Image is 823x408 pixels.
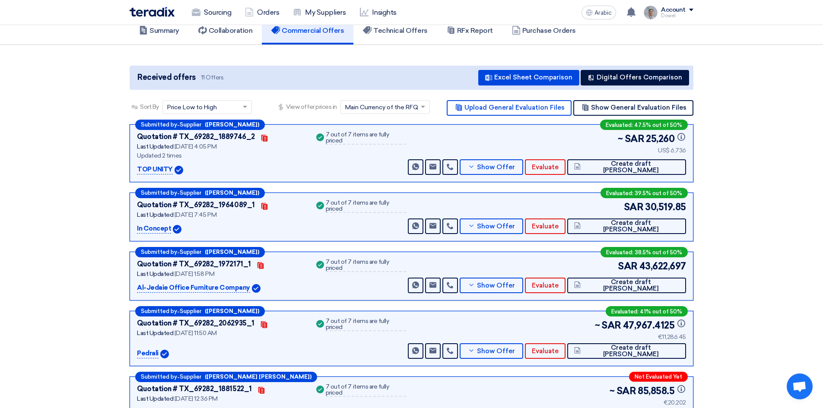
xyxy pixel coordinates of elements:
[201,74,224,81] font: 11 Offers
[603,219,659,233] font: Create draft [PERSON_NAME]
[282,26,344,35] font: Commercial Offers
[149,26,179,35] font: Summary
[661,6,686,13] font: Account
[603,278,659,292] font: Create draft [PERSON_NAME]
[189,17,262,44] a: Collaboration
[618,133,623,145] font: ~
[177,308,180,315] font: -
[205,373,311,380] font: ([PERSON_NAME] [PERSON_NAME])
[177,374,180,380] font: -
[658,147,686,154] font: US$ 6,736
[644,6,658,19] img: IMG_1753965247717.jpg
[262,17,353,44] a: Commercial Offers
[532,347,559,355] font: Evaluate
[645,201,686,213] font: 30,519.85
[525,343,566,359] button: Evaluate
[205,190,259,196] font: ([PERSON_NAME])
[180,373,201,380] font: Supplier
[177,190,180,196] font: -
[606,249,682,256] font: Evaluated: 38.5% out of 50%
[567,159,686,175] button: Create draft [PERSON_NAME]
[625,133,645,145] font: SAR
[478,70,579,85] button: Excel Sheet Comparison
[180,249,201,255] font: Supplier
[567,218,686,234] button: Create draft [PERSON_NAME]
[658,333,686,341] font: €11,286.45
[137,201,255,209] font: Quotation # TX_69282_1964089_1
[305,8,346,16] font: My Suppliers
[610,385,615,397] font: ~
[326,131,389,144] font: 7 out of 7 items are fully priced
[532,222,559,230] font: Evaluate
[238,3,286,22] a: Orders
[167,104,217,111] font: Price Low to High
[447,100,572,116] button: Upload General Evaluation Files
[464,104,565,111] font: Upload General Evaluation Files
[591,104,686,111] font: Show General Evaluation Files
[460,343,523,359] button: Show Offer
[581,70,689,85] button: Digital Offers Comparison
[502,17,585,44] a: Purchase Orders
[353,17,437,44] a: Technical Offers
[594,9,612,16] font: Arabic
[137,284,250,291] font: Al-Jedaie Office Furniture Company
[130,17,189,44] a: Summary
[326,258,389,272] font: 7 out of 7 items are fully priced
[175,395,218,402] font: [DATE] 12:36 PM
[460,159,523,175] button: Show Offer
[567,343,686,359] button: Create draft [PERSON_NAME]
[477,347,515,355] font: Show Offer
[522,26,576,35] font: Purchase Orders
[205,121,259,128] font: ([PERSON_NAME])
[137,349,159,357] font: Pedrali
[137,73,196,82] font: Received offers
[177,122,180,128] font: -
[137,165,173,173] font: TOP UNITY
[286,103,337,111] font: View offer prices in
[582,6,616,19] button: Arabic
[137,225,171,232] font: In Concept
[525,218,566,234] button: Evaluate
[353,3,404,22] a: Insights
[494,73,572,81] font: Excel Sheet Comparison
[257,8,279,16] font: Orders
[525,159,566,175] button: Evaluate
[137,143,173,150] font: Last Updated
[661,13,676,19] font: Dowel
[180,121,201,128] font: Supplier
[477,281,515,289] font: Show Offer
[638,385,674,397] font: 85,858.5
[137,395,173,402] font: Last Updated
[137,319,254,327] font: Quotation # TX_69282_2062935_1
[373,26,427,35] font: Technical Offers
[177,249,180,256] font: -
[185,3,238,22] a: Sourcing
[137,329,173,337] font: Last Updated
[137,152,182,159] font: Updated 2 times
[437,17,502,44] a: RFx Report
[477,222,515,230] font: Show Offer
[460,278,523,293] button: Show Offer
[611,308,682,315] font: Evaluated: 41% out of 50%
[664,399,686,406] font: €20,202
[606,122,682,128] font: Evaluated: 47.5% out of 50%
[175,211,216,218] font: [DATE] 7:45 PM
[137,133,255,141] font: Quotation # TX_69282_1889746_2
[204,8,231,16] font: Sourcing
[525,278,566,293] button: Evaluate
[532,163,559,171] font: Evaluate
[603,344,659,358] font: Create draft [PERSON_NAME]
[137,385,252,393] font: Quotation # TX_69282_1881522_1
[175,329,217,337] font: [DATE] 11:50 AM
[639,260,686,272] font: 43,622,697
[601,319,621,331] font: SAR
[252,284,261,293] img: Verified Account
[326,199,389,212] font: 7 out of 7 items are fully priced
[175,166,183,174] img: Verified Account
[787,373,813,399] div: Open chat
[372,8,397,16] font: Insights
[573,100,693,116] button: Show General Evaluation Files
[618,260,638,272] font: SAR
[623,319,675,331] font: 47,967.4125
[160,350,169,358] img: Verified Account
